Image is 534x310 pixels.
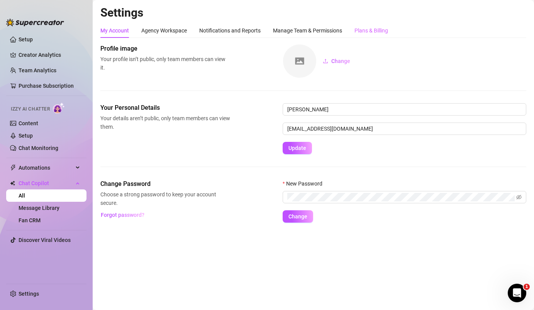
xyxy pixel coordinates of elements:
a: Setup [19,133,33,139]
button: Change [317,55,356,67]
img: AI Chatter [53,102,65,114]
button: Forgot password? [100,209,144,221]
img: Chat Copilot [10,181,15,186]
span: Choose a strong password to keep your account secure. [100,190,230,207]
div: My Account [100,26,129,35]
span: Chat Copilot [19,177,73,189]
span: Your profile isn’t public, only team members can view it. [100,55,230,72]
h2: Settings [100,5,526,20]
span: Automations [19,162,73,174]
span: 1 [524,284,530,290]
span: upload [323,58,328,64]
a: Discover Viral Videos [19,237,71,243]
img: square-placeholder.png [283,44,316,78]
a: Creator Analytics [19,49,80,61]
span: thunderbolt [10,165,16,171]
a: Setup [19,36,33,43]
input: Enter name [283,103,526,116]
a: All [19,192,25,199]
a: Settings [19,291,39,297]
a: Team Analytics [19,67,56,73]
span: Forgot password? [101,212,144,218]
span: Your Personal Details [100,103,230,112]
span: Change [288,213,307,220]
span: Change Password [100,179,230,189]
span: Update [288,145,306,151]
span: Profile image [100,44,230,53]
a: Message Library [19,205,59,211]
img: logo-BBDzfeDw.svg [6,19,64,26]
div: Notifications and Reports [199,26,261,35]
a: Chat Monitoring [19,145,58,151]
a: Fan CRM [19,217,41,223]
span: Your details aren’t public, only team members can view them. [100,114,230,131]
input: Enter new email [283,123,526,135]
div: Plans & Billing [354,26,388,35]
a: Content [19,120,38,126]
span: Izzy AI Chatter [11,106,50,113]
a: Purchase Subscription [19,83,74,89]
div: Manage Team & Permissions [273,26,342,35]
button: Change [283,210,313,223]
span: Change [331,58,350,64]
input: New Password [287,193,515,201]
button: Update [283,142,312,154]
label: New Password [283,179,327,188]
iframe: Intercom live chat [508,284,526,302]
span: eye-invisible [516,194,522,200]
div: Agency Workspace [141,26,187,35]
